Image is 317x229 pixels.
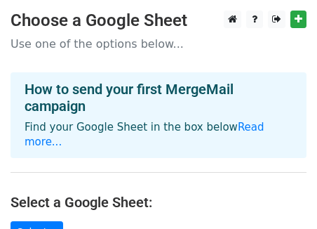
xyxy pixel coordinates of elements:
[11,37,306,51] p: Use one of the options below...
[11,11,306,31] h3: Choose a Google Sheet
[25,121,264,148] a: Read more...
[11,194,306,211] h4: Select a Google Sheet:
[25,120,292,150] p: Find your Google Sheet in the box below
[25,81,292,115] h4: How to send your first MergeMail campaign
